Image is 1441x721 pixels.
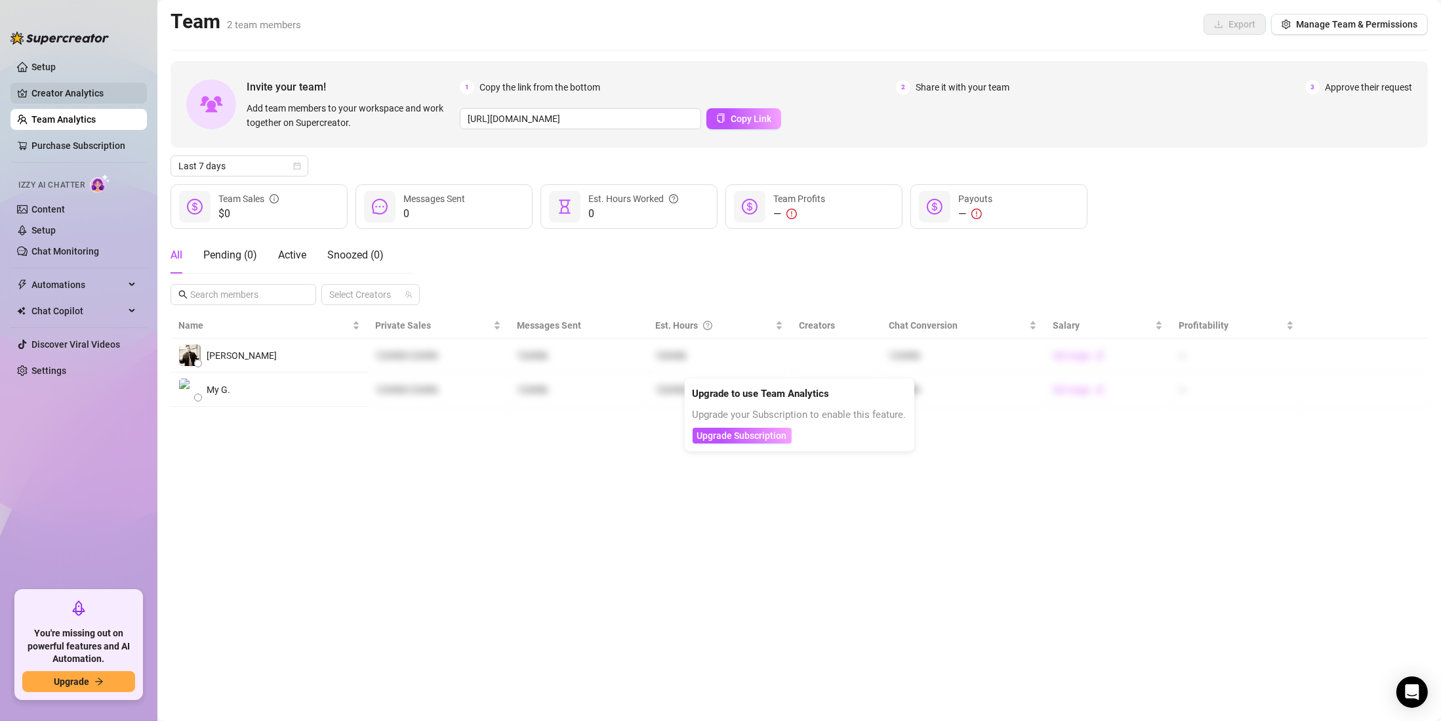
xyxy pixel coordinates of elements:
[71,600,87,616] span: rocket
[731,113,771,124] span: Copy Link
[247,79,460,95] span: Invite your team!
[655,318,773,333] div: Est. Hours
[376,320,432,331] span: Private Sales
[179,344,201,366] img: Gianmarco Salda…
[403,194,465,204] span: Messages Sent
[1271,14,1428,35] button: Manage Team & Permissions
[327,249,384,261] span: Snoozed ( 0 )
[517,348,639,363] div: 123456
[927,199,943,215] span: dollar-circle
[517,382,639,397] div: 123456
[655,348,783,363] div: 123456
[178,156,300,176] span: Last 7 days
[31,246,99,257] a: Chat Monitoring
[958,206,992,222] div: —
[22,671,135,692] button: Upgradearrow-right
[706,108,781,129] button: Copy Link
[90,174,110,193] img: AI Chatter
[10,31,109,45] img: logo-BBDzfeDw.svg
[171,247,182,263] div: All
[1053,350,1105,361] a: Set wageedit
[207,348,277,363] span: [PERSON_NAME]
[17,306,26,316] img: Chat Copilot
[1296,19,1417,30] span: Manage Team & Permissions
[958,194,992,204] span: Payouts
[31,135,136,156] a: Purchase Subscription
[31,300,125,321] span: Chat Copilot
[1204,14,1266,35] button: Export
[896,80,910,94] span: 2
[697,430,787,441] span: Upgrade Subscription
[94,677,104,686] span: arrow-right
[1325,80,1412,94] span: Approve their request
[31,339,120,350] a: Discover Viral Videos
[786,209,797,219] span: exclamation-circle
[669,192,678,206] span: question-circle
[1053,320,1080,331] span: Salary
[190,287,298,302] input: Search members
[693,428,792,443] button: Upgrade Subscription
[247,101,455,130] span: Add team members to your workspace and work together on Supercreator.
[588,206,678,222] span: 0
[1095,350,1105,360] span: edit
[178,290,188,299] span: search
[31,62,56,72] a: Setup
[171,9,301,34] h2: Team
[655,382,783,397] div: 123456
[557,199,573,215] span: hourglass
[742,199,758,215] span: dollar-circle
[1396,676,1428,708] div: Open Intercom Messenger
[293,162,301,170] span: calendar
[881,373,1045,407] td: 123456
[791,313,880,339] th: Creators
[773,194,825,204] span: Team Profits
[218,192,279,206] div: Team Sales
[703,318,712,333] span: question-circle
[693,409,906,421] span: Upgrade your Subscription to enable this feature.
[460,80,474,94] span: 1
[178,318,350,333] span: Name
[1305,80,1320,94] span: 3
[218,206,279,222] span: $0
[405,291,413,299] span: team
[187,199,203,215] span: dollar-circle
[17,279,28,290] span: thunderbolt
[372,199,388,215] span: message
[171,313,368,339] th: Name
[18,179,85,192] span: Izzy AI Chatter
[1171,339,1302,373] td: —
[270,192,279,206] span: info-circle
[227,19,301,31] span: 2 team members
[54,676,89,687] span: Upgrade
[31,274,125,295] span: Automations
[376,382,502,397] div: 123456 123456
[1282,20,1291,29] span: setting
[278,249,306,261] span: Active
[31,365,66,376] a: Settings
[31,204,65,215] a: Content
[207,382,230,397] span: My G.
[889,320,958,331] span: Chat Conversion
[203,247,257,263] div: Pending ( 0 )
[31,225,56,236] a: Setup
[179,379,201,400] img: My Good Latin
[588,192,678,206] div: Est. Hours Worked
[22,627,135,666] span: You're missing out on powerful features and AI Automation.
[716,113,725,123] span: copy
[1179,320,1228,331] span: Profitability
[517,320,581,331] span: Messages Sent
[916,80,1009,94] span: Share it with your team
[479,80,600,94] span: Copy the link from the bottom
[31,83,136,104] a: Creator Analytics
[1053,384,1105,395] a: Set wageedit
[1095,384,1105,394] span: edit
[31,114,96,125] a: Team Analytics
[376,348,502,363] div: 123456 123456
[971,209,982,219] span: exclamation-circle
[881,339,1045,373] td: 123456
[403,206,465,222] span: 0
[1171,373,1302,407] td: —
[693,388,830,400] strong: Upgrade to use Team Analytics
[773,206,825,222] div: —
